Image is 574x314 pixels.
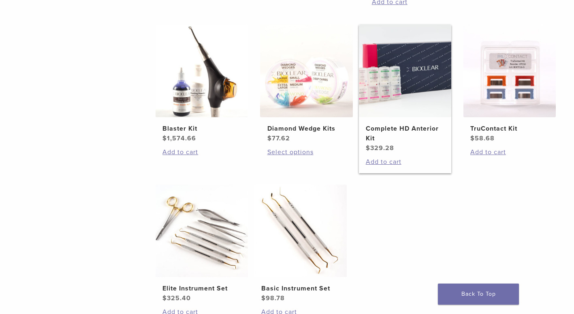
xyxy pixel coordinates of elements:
img: Elite Instrument Set [156,185,248,277]
img: Basic Instrument Set [254,185,346,277]
h2: Diamond Wedge Kits [267,124,346,133]
span: $ [267,134,272,142]
a: Add to cart: “TruContact Kit” [470,147,549,157]
bdi: 58.68 [470,134,495,142]
span: $ [366,144,370,152]
span: $ [261,294,266,302]
a: Select options for “Diamond Wedge Kits” [267,147,346,157]
a: Back To Top [438,284,519,305]
img: Blaster Kit [156,25,248,117]
a: Basic Instrument SetBasic Instrument Set $98.78 [254,185,346,303]
a: Add to cart: “Blaster Kit” [162,147,241,157]
span: $ [162,294,167,302]
a: TruContact KitTruContact Kit $58.68 [463,25,556,143]
bdi: 1,574.66 [162,134,196,142]
bdi: 77.62 [267,134,290,142]
a: Elite Instrument SetElite Instrument Set $325.40 [156,185,248,303]
span: $ [162,134,167,142]
a: Diamond Wedge KitsDiamond Wedge Kits $77.62 [260,25,352,143]
img: TruContact Kit [463,25,556,117]
span: $ [470,134,475,142]
h2: Complete HD Anterior Kit [366,124,444,143]
a: Complete HD Anterior KitComplete HD Anterior Kit $329.28 [359,25,451,153]
h2: TruContact Kit [470,124,549,133]
a: Add to cart: “Complete HD Anterior Kit” [366,157,444,167]
bdi: 329.28 [366,144,394,152]
img: Complete HD Anterior Kit [359,25,451,117]
bdi: 325.40 [162,294,191,302]
h2: Elite Instrument Set [162,284,241,293]
bdi: 98.78 [261,294,285,302]
h2: Blaster Kit [162,124,241,133]
a: Blaster KitBlaster Kit $1,574.66 [156,25,248,143]
img: Diamond Wedge Kits [260,25,352,117]
h2: Basic Instrument Set [261,284,340,293]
